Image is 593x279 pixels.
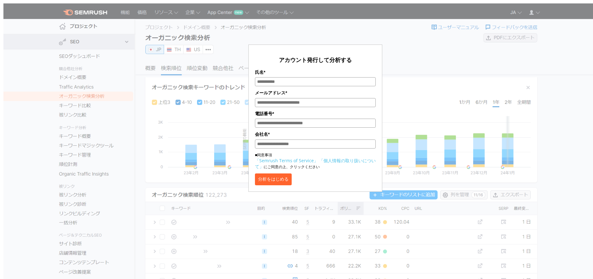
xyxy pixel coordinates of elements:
a: 「Semrush Terms of Service」 [255,158,318,163]
button: 分析をはじめる [255,173,292,185]
label: メールアドレス* [255,89,376,96]
span: アカウント発行して分析する [279,56,352,64]
p: ■同意事項 にご同意の上、クリックください [255,152,376,170]
a: 「個人情報の取り扱いについて」 [255,158,376,169]
label: 電話番号* [255,110,376,117]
